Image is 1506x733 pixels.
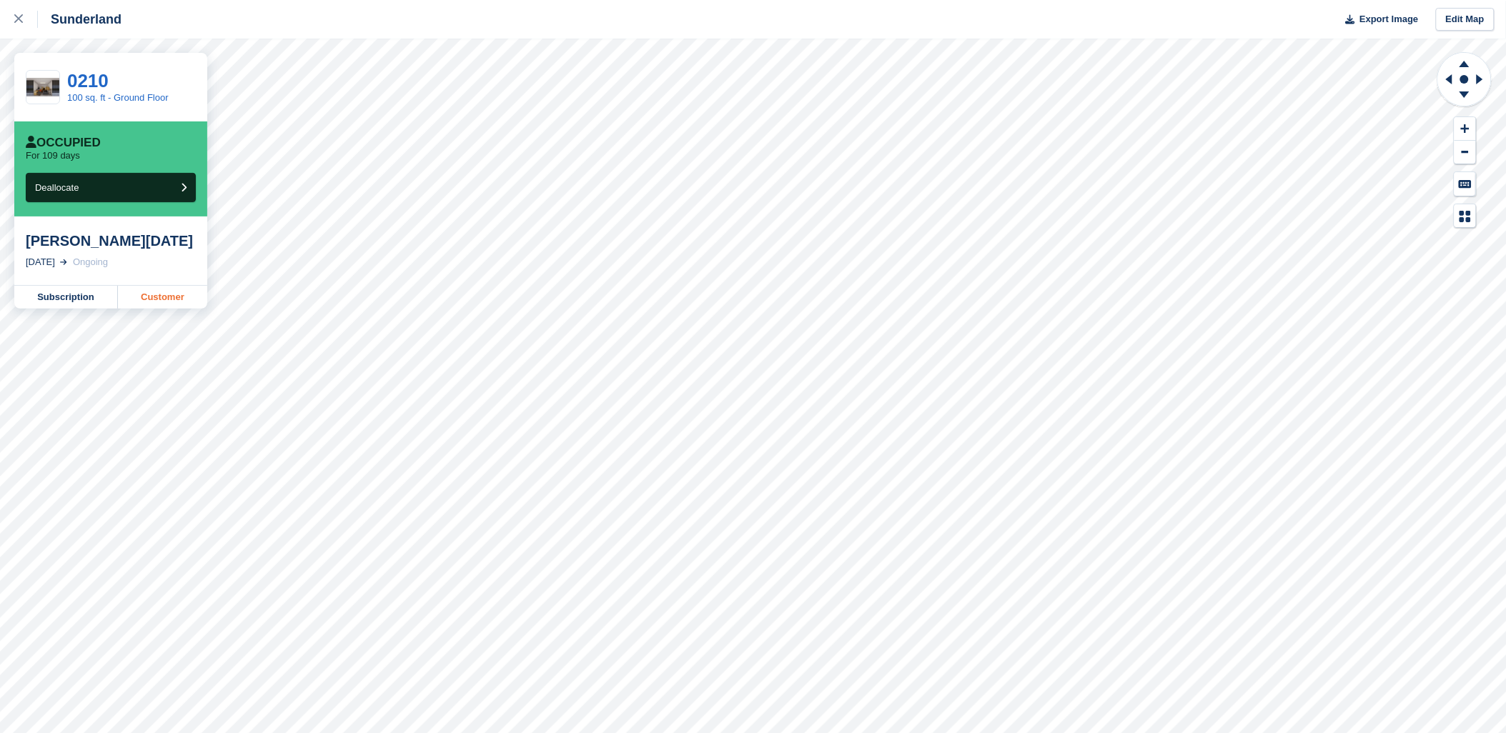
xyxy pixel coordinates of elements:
div: Sunderland [38,11,122,28]
button: Deallocate [26,173,196,202]
a: Customer [118,286,207,309]
span: Export Image [1359,12,1418,26]
div: Ongoing [73,255,108,269]
img: arrow-right-light-icn-cde0832a797a2874e46488d9cf13f60e5c3a73dbe684e267c42b8395dfbc2abf.svg [60,259,67,265]
a: 0210 [67,70,109,91]
a: Subscription [14,286,118,309]
div: Occupied [26,136,101,150]
button: Export Image [1337,8,1419,31]
button: Zoom In [1455,117,1476,141]
p: For 109 days [26,150,80,161]
img: 100%20SQ.FT-2.jpg [26,78,59,96]
a: Edit Map [1436,8,1495,31]
span: Deallocate [35,182,79,193]
div: [PERSON_NAME][DATE] [26,232,196,249]
button: Map Legend [1455,204,1476,228]
button: Zoom Out [1455,141,1476,164]
button: Keyboard Shortcuts [1455,172,1476,196]
a: 100 sq. ft - Ground Floor [67,92,169,103]
div: [DATE] [26,255,55,269]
